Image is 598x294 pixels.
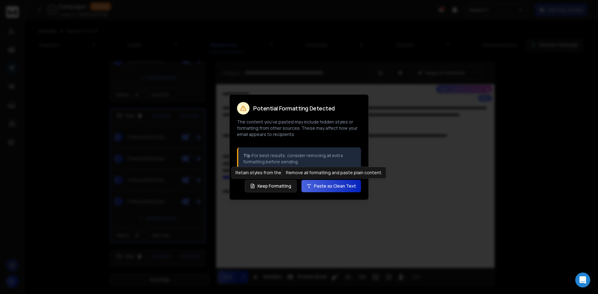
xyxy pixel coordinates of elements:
h2: Potential Formatting Detected [253,105,335,111]
strong: Tip: [243,152,252,158]
p: The content you've pasted may include hidden styles or formatting from other sources. These may a... [237,119,361,138]
button: Keep Formatting [245,180,297,192]
p: For best results, consider removing all extra formatting before sending. [243,152,356,165]
div: Open Intercom Messenger [575,273,590,287]
div: Retain styles from the original source. [231,167,318,179]
div: Remove all formatting and paste plain content. [282,167,386,179]
button: Paste as Clean Text [301,180,361,192]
